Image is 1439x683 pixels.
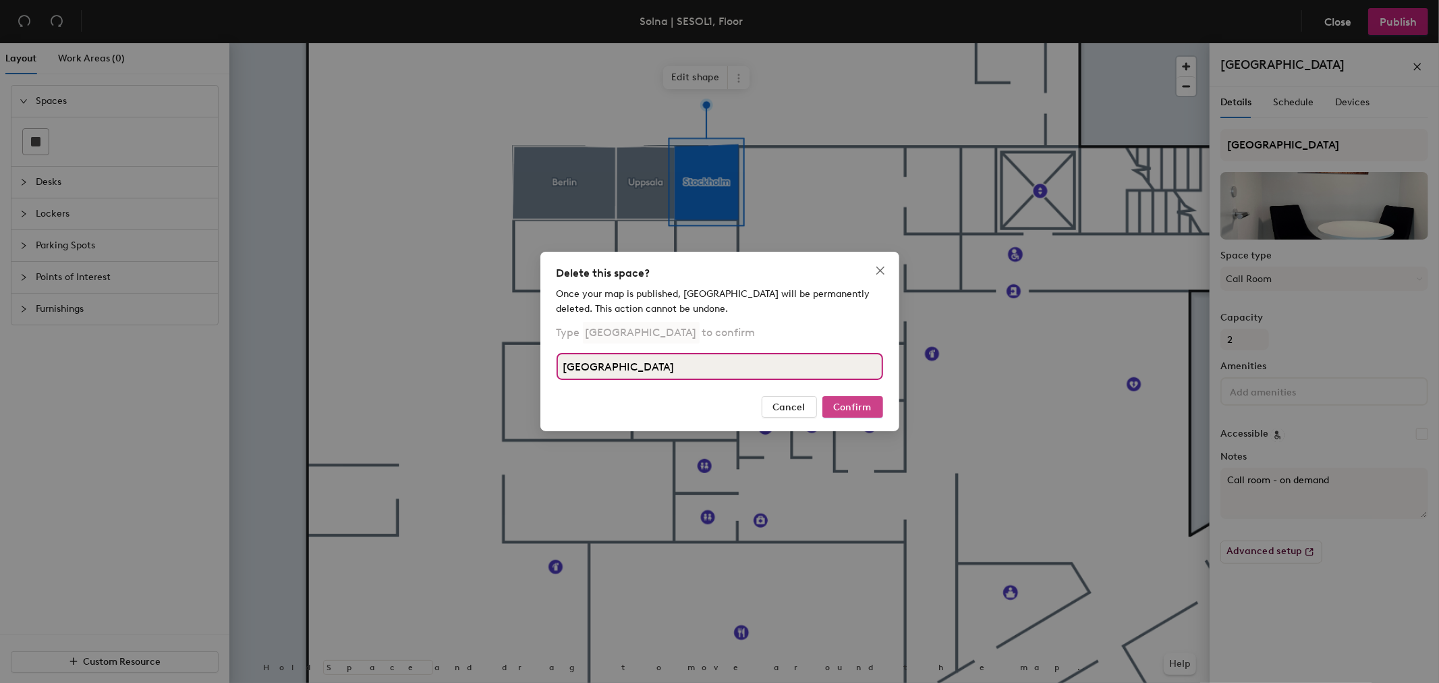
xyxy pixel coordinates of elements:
div: Once your map is published, [GEOGRAPHIC_DATA] will be permanently deleted. This action cannot be ... [557,287,883,317]
button: Cancel [762,396,817,418]
span: close [875,265,886,276]
button: Close [870,260,891,281]
span: Close [870,265,891,276]
button: Confirm [822,396,883,418]
p: Type to confirm [557,322,756,344]
span: Cancel [773,402,806,413]
p: [GEOGRAPHIC_DATA] [583,322,700,344]
div: Delete this space? [557,265,883,281]
span: Confirm [834,402,872,413]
